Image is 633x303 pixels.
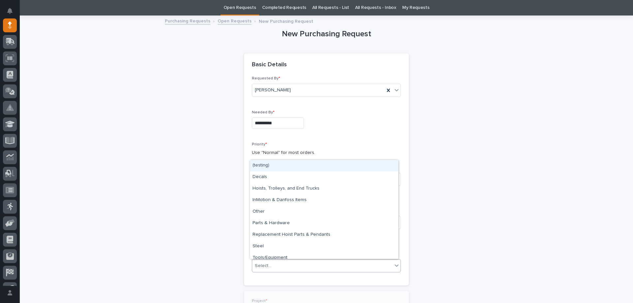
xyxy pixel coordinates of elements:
p: New Purchasing Request [259,17,313,24]
h2: Basic Details [252,61,287,69]
span: Priority [252,142,267,146]
span: Requested By [252,76,280,80]
div: Steel [250,241,398,252]
a: Purchasing Requests [165,17,210,24]
div: InMotion & Danfoss Items [250,195,398,206]
div: (testing) [250,160,398,171]
button: Notifications [3,4,17,18]
div: Tools/Equipment [250,252,398,264]
div: Other [250,206,398,218]
span: Project [252,299,267,303]
h1: New Purchasing Request [244,29,409,39]
div: Decals [250,171,398,183]
div: Notifications [8,8,17,18]
div: Select... [255,262,271,269]
span: Needed By [252,110,275,114]
div: Replacement Hoist Parts & Pendants [250,229,398,241]
div: Parts & Hardware [250,218,398,229]
p: Use "Normal" for most orders. Please use Rush only in case of emergency. [252,149,401,170]
div: Hoists, Trolleys, and End Trucks [250,183,398,195]
a: Open Requests [218,17,252,24]
span: [PERSON_NAME] [255,87,291,94]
